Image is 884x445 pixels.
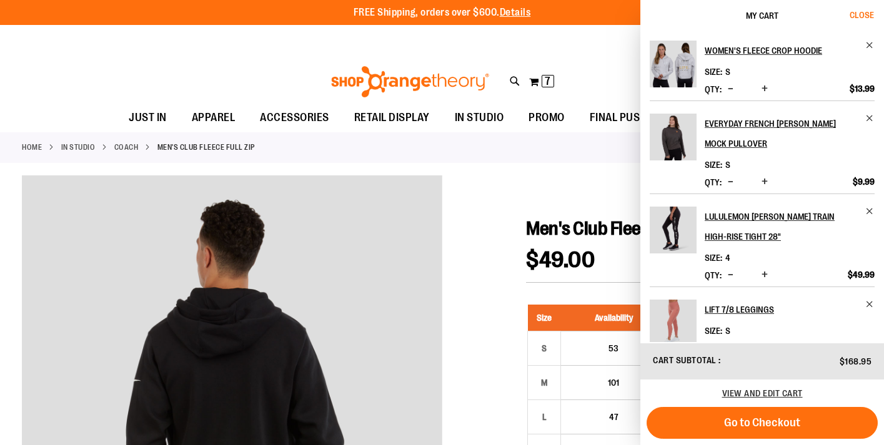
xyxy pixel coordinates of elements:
a: Remove item [865,41,875,50]
a: Everyday French Terry Crop Mock Pullover [650,114,697,169]
button: Go to Checkout [647,407,878,439]
span: S [725,326,730,336]
span: $13.99 [850,83,875,94]
th: Availability [561,305,667,331]
span: 53 [608,343,618,353]
span: 4 [725,253,730,263]
span: ACCESSORIES [260,104,329,132]
th: Size [528,305,561,331]
a: lululemon Wunder Train High-Rise Tight 28" [650,207,697,262]
img: Shop Orangetheory [329,66,491,97]
a: Remove item [865,300,875,309]
img: Lift 7/8 Leggings [650,300,697,346]
li: Product [650,286,875,359]
div: S [535,339,554,358]
span: 7 [545,75,550,87]
label: Qty [705,177,722,187]
span: Cart Subtotal [653,355,717,365]
a: Lift 7/8 Leggings [650,300,697,355]
img: lululemon Wunder Train High-Rise Tight 28" [650,207,697,253]
label: Qty [705,84,722,94]
a: Remove item [865,207,875,216]
li: Product [650,193,875,286]
h2: Everyday French [PERSON_NAME] Mock Pullover [705,114,858,154]
img: Everyday French Terry Crop Mock Pullover [650,114,697,160]
span: 47 [609,412,618,422]
dt: Size [705,67,722,77]
a: Remove item [865,114,875,123]
button: Increase product quantity [758,176,771,188]
span: JUST IN [129,104,167,132]
span: RETAIL DISPLAY [354,104,430,132]
span: PROMO [529,104,565,132]
span: My Cart [746,11,778,21]
strong: Men's Club Fleece Full Zip [157,142,255,153]
dt: Size [705,160,722,170]
span: $49.99 [848,269,875,280]
button: Decrease product quantity [725,269,737,281]
dt: Size [705,253,722,263]
li: Product [650,100,875,193]
span: S [725,67,730,77]
span: APPAREL [192,104,236,132]
li: Product [650,41,875,100]
h2: Lift 7/8 Leggings [705,300,858,320]
span: $49.00 [526,247,595,273]
span: Go to Checkout [724,416,800,429]
span: 101 [608,378,619,388]
a: Women's Fleece Crop Hoodie [705,41,875,61]
span: $168.95 [840,356,872,366]
label: Qty [705,270,722,280]
button: Increase product quantity [758,269,771,281]
a: IN STUDIO [61,142,96,153]
button: Increase product quantity [758,83,771,95]
h2: lululemon [PERSON_NAME] Train High-Rise Tight 28" [705,207,858,247]
span: Men's Club Fleece Full Zip [526,218,713,239]
p: FREE Shipping, orders over $600. [354,6,531,20]
a: Home [22,142,42,153]
button: Decrease product quantity [725,83,737,95]
a: View and edit cart [722,388,803,398]
span: IN STUDIO [455,104,504,132]
a: Details [500,7,531,18]
span: S [725,160,730,170]
span: Close [850,10,874,20]
span: FINAL PUSH SALE [590,104,674,132]
a: Women's Fleece Crop Hoodie [650,41,697,95]
dt: Size [705,326,722,336]
span: $9.99 [853,176,875,187]
a: Coach [114,142,139,153]
a: Everyday French [PERSON_NAME] Mock Pullover [705,114,875,154]
h2: Women's Fleece Crop Hoodie [705,41,858,61]
div: L [535,408,554,426]
a: Lift 7/8 Leggings [705,300,875,320]
a: lululemon [PERSON_NAME] Train High-Rise Tight 28" [705,207,875,247]
button: Decrease product quantity [725,176,737,188]
div: M [535,373,554,392]
img: Women's Fleece Crop Hoodie [650,41,697,87]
